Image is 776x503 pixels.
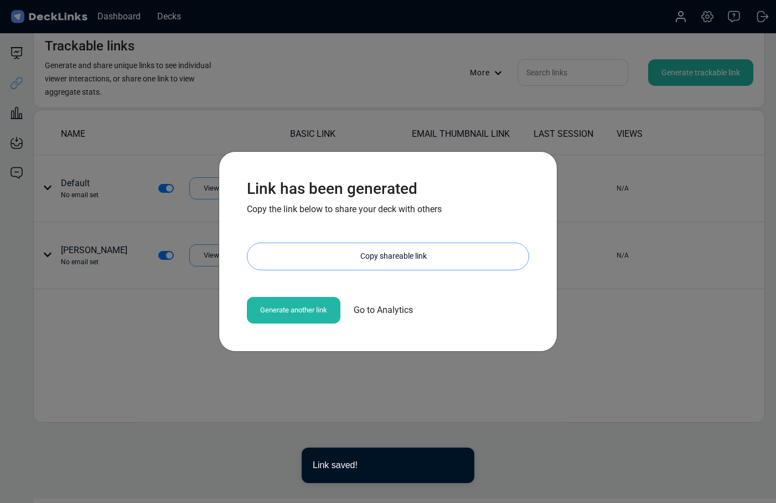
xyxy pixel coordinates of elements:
[247,179,529,198] h3: Link has been generated
[247,297,340,324] div: Generate another link
[457,459,463,470] button: close
[247,204,442,214] span: Copy the link below to share your deck with others
[258,243,529,270] div: Copy shareable link
[354,304,413,317] span: Go to Analytics
[313,459,457,472] div: Link saved!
